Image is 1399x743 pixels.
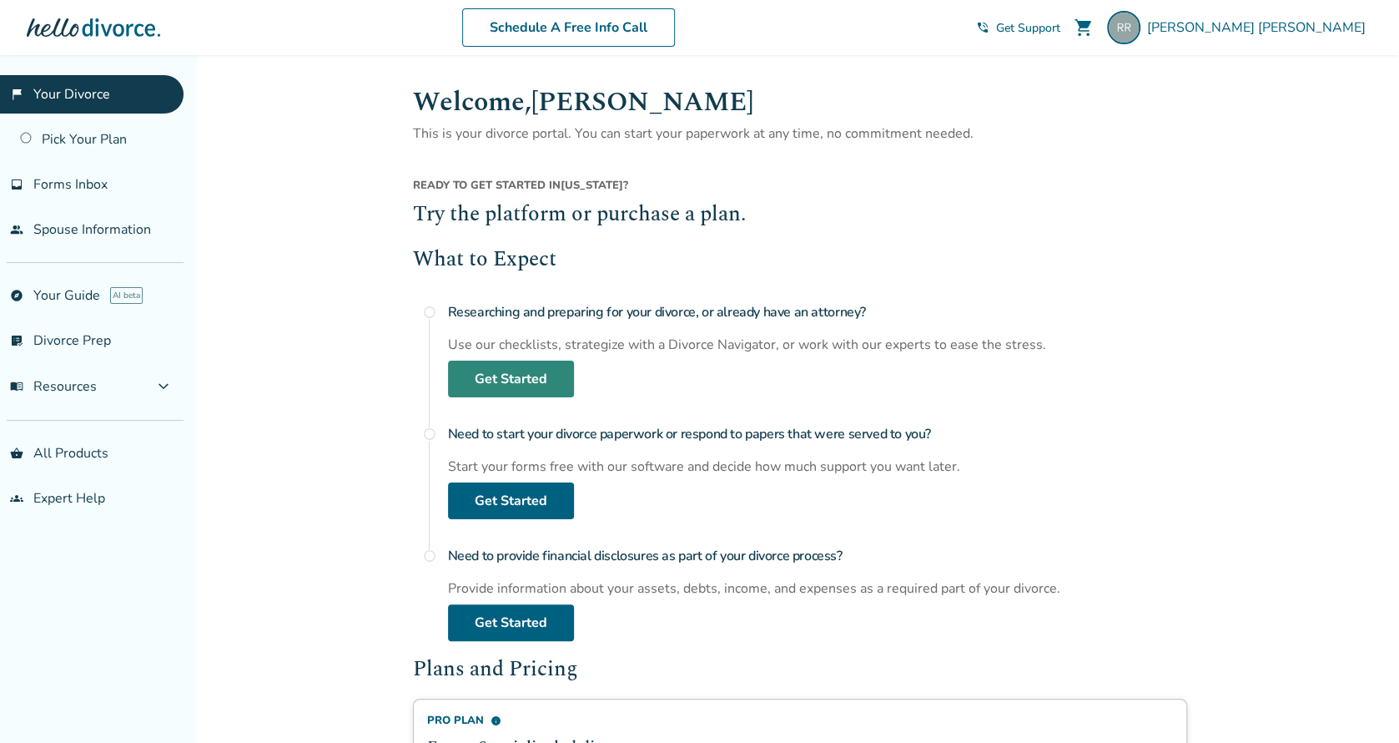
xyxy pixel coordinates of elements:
[423,306,436,319] span: radio_button_unchecked
[413,178,561,193] span: Ready to get started in
[448,483,574,519] a: Get Started
[10,178,23,191] span: inbox
[110,287,143,304] span: AI beta
[448,457,1187,476] div: Start your forms free with our software and decide how much support you want later.
[448,361,574,397] a: Get Started
[996,20,1060,36] span: Get Support
[413,245,1187,276] h2: What to Expect
[413,178,1187,200] div: [US_STATE] ?
[413,200,1187,231] h2: Try the platform or purchase a plan.
[1074,18,1094,38] span: shopping_cart
[448,579,1187,598] div: Provide information about your assets, debts, income, and expenses as a required part of your div...
[10,377,97,396] span: Resources
[1107,11,1140,44] img: rheanna480@gmail.com
[413,123,1187,144] p: This is your divorce portal. You can start your paperwork at any time, no commitment needed.
[1147,18,1372,37] span: [PERSON_NAME] [PERSON_NAME]
[423,549,436,563] span: radio_button_unchecked
[10,492,23,505] span: groups
[10,380,23,393] span: menu_book
[10,447,23,460] span: shopping_basket
[448,539,1187,573] h4: Need to provide financial disclosures as part of your divorce process?
[10,88,23,101] span: flag_2
[1025,72,1399,743] div: Chat Widget
[976,21,989,34] span: phone_in_talk
[448,604,574,641] a: Get Started
[10,223,23,236] span: people
[448,336,1187,354] div: Use our checklists, strategize with a Divorce Navigator, or work with our experts to ease the str...
[153,377,174,397] span: expand_more
[462,8,675,47] a: Schedule A Free Info Call
[448,296,1187,329] h4: Researching and preparing for your divorce, or already have an attorney?
[976,20,1060,36] a: phone_in_talkGet Support
[33,175,108,194] span: Forms Inbox
[448,417,1187,451] h4: Need to start your divorce paperwork or respond to papers that were served to you?
[10,289,23,302] span: explore
[10,334,23,347] span: list_alt_check
[413,655,1187,686] h2: Plans and Pricing
[491,715,501,726] span: info
[1025,72,1399,743] iframe: To enrich screen reader interactions, please activate Accessibility in Grammarly extension settings
[423,427,436,441] span: radio_button_unchecked
[413,82,1187,123] h1: Welcome, [PERSON_NAME]
[427,713,1067,728] div: Pro Plan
